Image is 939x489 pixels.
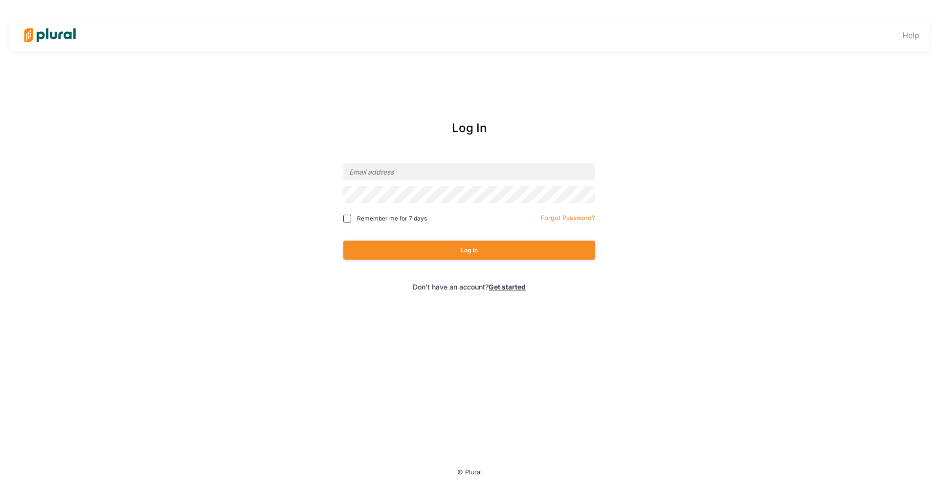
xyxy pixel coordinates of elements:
[343,163,595,180] input: Email address
[302,119,638,137] div: Log In
[343,241,595,260] button: Log In
[357,214,427,223] span: Remember me for 7 days
[489,283,526,291] a: Get started
[16,18,84,52] img: Logo for Plural
[541,212,595,222] a: Forgot Password?
[902,30,919,40] a: Help
[302,282,638,292] div: Don't have an account?
[343,215,351,222] input: Remember me for 7 days
[541,214,595,222] small: Forgot Password?
[457,468,482,476] small: © Plural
